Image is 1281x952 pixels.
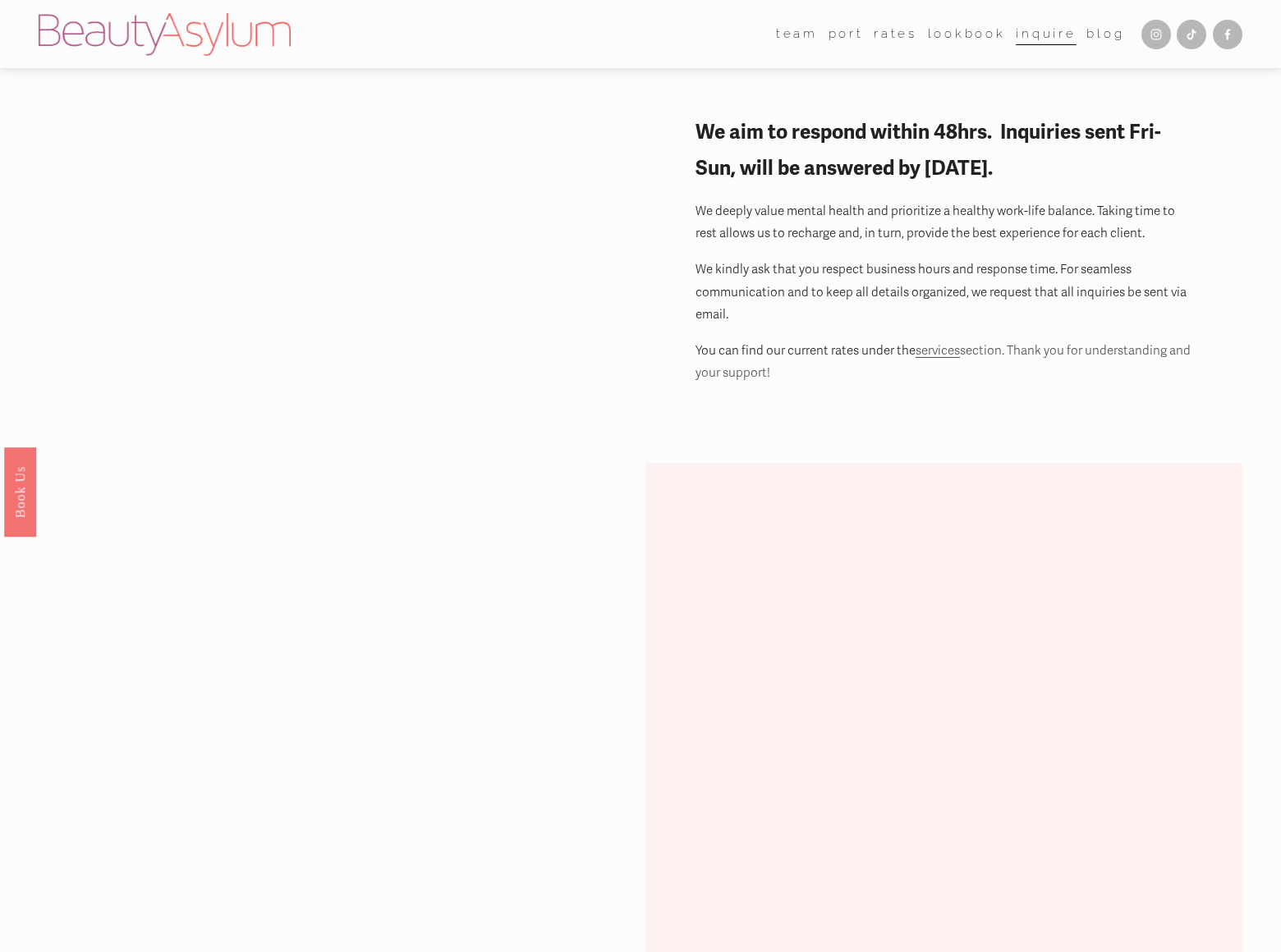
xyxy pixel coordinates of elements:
a: Rates [874,21,917,46]
p: We deeply value mental health and prioritize a healthy work-life balance. Taking time to rest all... [696,200,1192,245]
a: services [916,343,960,358]
span: team [776,23,818,45]
a: folder dropdown [776,21,818,46]
p: We kindly ask that you respect business hours and response time. For seamless communication and t... [696,259,1192,326]
a: Facebook [1213,20,1242,49]
a: port [829,21,864,46]
a: Instagram [1141,20,1171,49]
a: TikTok [1177,20,1206,49]
p: You can find our current rates under the [696,340,1192,384]
a: Lookbook [928,21,1006,46]
a: Blog [1086,21,1124,46]
a: Inquire [1016,21,1076,46]
strong: We aim to respond within 48hrs. Inquiries sent Fri-Sun, will be answered by [DATE]. [696,120,1161,181]
img: Beauty Asylum | Bridal Hair &amp; Makeup Charlotte &amp; Atlanta [39,13,291,56]
a: Book Us [4,447,36,537]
